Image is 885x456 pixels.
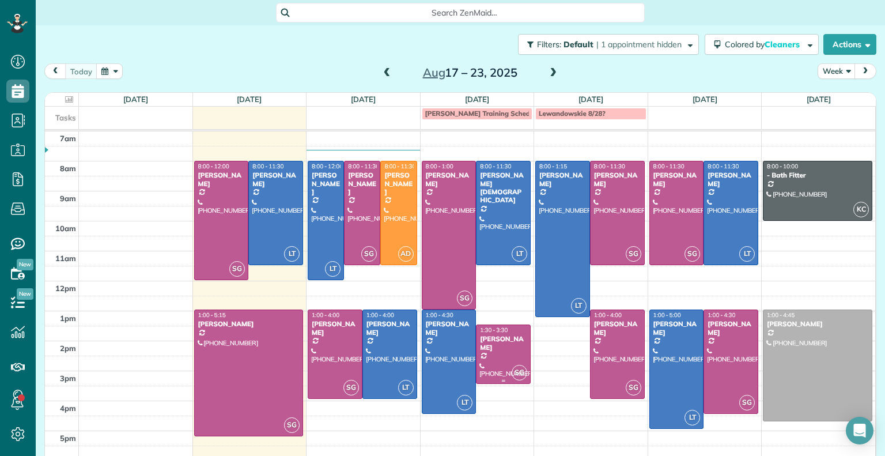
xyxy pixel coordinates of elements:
span: 4pm [60,404,76,413]
span: 8:00 - 11:30 [708,163,739,170]
span: New [17,288,33,300]
div: [PERSON_NAME] [653,320,701,337]
span: SG [229,261,245,277]
span: 12pm [55,284,76,293]
a: Filters: Default | 1 appointment hidden [512,34,699,55]
span: 10am [55,224,76,233]
div: [PERSON_NAME] [653,171,701,188]
span: LT [512,246,527,262]
span: LT [284,246,300,262]
span: 8:00 - 10:00 [767,163,798,170]
span: SG [457,291,472,306]
span: 1pm [60,314,76,323]
span: 8am [60,164,76,173]
span: [PERSON_NAME] Training Schedule meeting? [425,109,570,118]
a: [DATE] [351,95,376,104]
span: SG [343,380,359,395]
div: [PERSON_NAME] [311,320,359,337]
span: LT [684,410,700,425]
span: 1:00 - 4:45 [767,311,795,319]
button: Filters: Default | 1 appointment hidden [518,34,699,55]
a: [DATE] [578,95,603,104]
span: Cleaners [765,39,801,50]
div: [PERSON_NAME] [347,171,377,196]
span: 8:00 - 11:30 [348,163,379,170]
span: 1:00 - 4:30 [426,311,453,319]
div: [PERSON_NAME] [198,171,245,188]
a: [DATE] [807,95,831,104]
button: today [65,63,97,79]
div: [PERSON_NAME] [384,171,413,196]
span: AD [398,246,414,262]
button: prev [44,63,66,79]
span: LT [739,246,755,262]
span: Filters: [537,39,561,50]
div: [PERSON_NAME] [198,320,300,328]
span: Aug [423,65,445,80]
span: 1:00 - 4:00 [312,311,339,319]
span: 8:00 - 1:15 [539,163,567,170]
span: 8:00 - 12:00 [198,163,229,170]
div: [PERSON_NAME] [707,320,755,337]
span: LT [457,395,472,410]
a: [DATE] [237,95,262,104]
div: [PERSON_NAME] [425,171,473,188]
span: 8:00 - 11:30 [384,163,415,170]
span: New [17,259,33,270]
span: 1:00 - 5:15 [198,311,226,319]
span: | 1 appointment hidden [596,39,682,50]
div: [PERSON_NAME] [425,320,473,337]
div: Open Intercom Messenger [846,417,873,444]
span: Lewandowskie 8/28? [539,109,606,118]
div: [PERSON_NAME] [366,320,414,337]
a: [DATE] [693,95,717,104]
div: [PERSON_NAME][DEMOGRAPHIC_DATA] [479,171,527,205]
div: [PERSON_NAME] [766,320,869,328]
span: 8:00 - 12:00 [312,163,343,170]
h2: 17 – 23, 2025 [398,66,542,79]
button: Colored byCleaners [705,34,819,55]
span: SG [626,246,641,262]
span: 2pm [60,344,76,353]
div: [PERSON_NAME] [593,320,641,337]
span: SG [684,246,700,262]
span: 1:30 - 3:30 [480,326,508,334]
span: 1:00 - 5:00 [653,311,681,319]
div: [PERSON_NAME] [311,171,341,196]
span: Colored by [725,39,804,50]
span: LT [325,261,341,277]
span: 7am [60,134,76,143]
span: SG [361,246,377,262]
button: Week [818,63,856,79]
div: [PERSON_NAME] [707,171,755,188]
span: SG [739,395,755,410]
span: 9am [60,194,76,203]
div: [PERSON_NAME] [539,171,587,188]
div: [PERSON_NAME] [593,171,641,188]
span: 1:00 - 4:30 [708,311,735,319]
span: LT [398,380,414,395]
span: 5pm [60,434,76,443]
span: KC [853,202,869,217]
span: SG [512,365,527,380]
span: 1:00 - 4:00 [594,311,622,319]
span: 3pm [60,374,76,383]
span: LT [571,298,587,314]
span: Default [563,39,594,50]
span: 8:00 - 11:30 [480,163,511,170]
span: SG [626,380,641,395]
span: 8:00 - 11:30 [653,163,684,170]
button: next [854,63,876,79]
span: 8:00 - 11:30 [594,163,625,170]
div: [PERSON_NAME] [252,171,300,188]
a: [DATE] [123,95,148,104]
button: Actions [823,34,876,55]
div: - Bath Fitter [766,171,869,179]
span: 1:00 - 4:00 [366,311,394,319]
span: SG [284,417,300,433]
span: 8:00 - 1:00 [426,163,453,170]
a: [DATE] [465,95,490,104]
span: 8:00 - 11:30 [252,163,283,170]
div: [PERSON_NAME] [479,335,527,352]
span: 11am [55,254,76,263]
